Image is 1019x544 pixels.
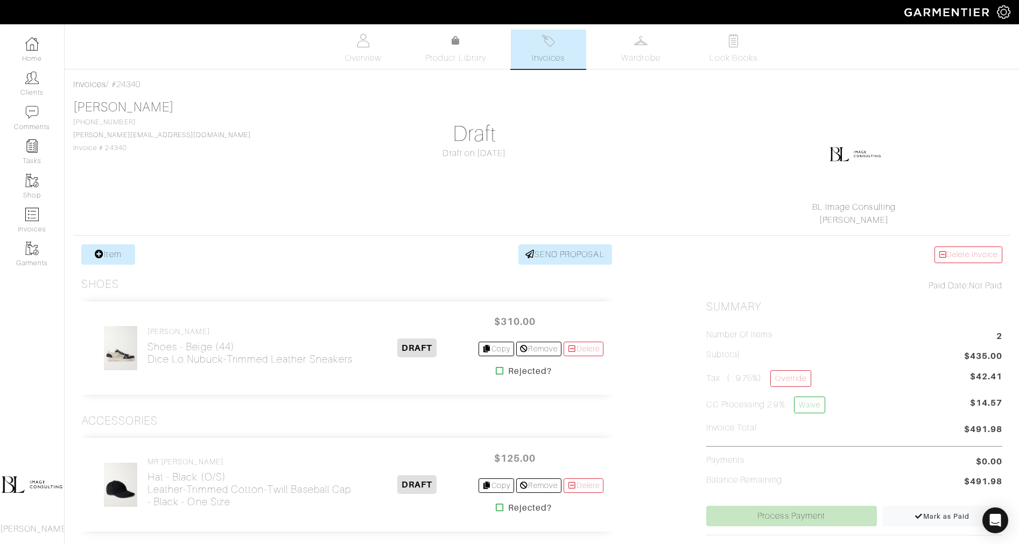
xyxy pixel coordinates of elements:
a: Copy [479,478,515,493]
span: Product Library [425,52,486,65]
a: BL Image Consulting [812,202,896,212]
img: garmentier-logo-header-white-b43fb05a5012e4ada735d5af1a66efaba907eab6374d6393d1fbf88cb4ef424d.png [899,3,997,22]
span: $491.98 [964,475,1002,490]
span: Invoices [532,52,565,65]
a: Look Books [696,30,771,69]
a: Mark as Paid [882,506,1002,526]
span: DRAFT [397,475,437,494]
h3: Shoes [81,278,119,291]
a: [PERSON_NAME] Shoes - Beige (44)Dice Lo Nubuck-Trimmed Leather Sneakers [147,327,353,365]
img: garments-icon-b7da505a4dc4fd61783c78ac3ca0ef83fa9d6f193b1c9dc38574b1d14d53ca28.png [25,174,39,187]
img: gear-icon-white-bd11855cb880d31180b6d7d6211b90ccbf57a29d726f0c71d8c61bd08dd39cc2.png [997,5,1010,19]
div: / #24340 [73,78,1010,91]
h3: Accessories [81,414,158,428]
a: Wardrobe [603,30,679,69]
a: Remove [516,342,561,356]
img: clients-icon-6bae9207a08558b7cb47a8932f037763ab4055f8c8b6bfacd5dc20c3e0201464.png [25,71,39,84]
span: 2 [996,330,1002,344]
h5: Subtotal [706,350,740,360]
span: $435.00 [964,350,1002,364]
span: $42.41 [970,370,1002,383]
div: Not Paid [706,279,1002,292]
span: [PHONE_NUMBER] Invoice # 24340 [73,118,251,152]
span: $14.57 [970,397,1002,418]
a: SEND PROPOSAL [518,244,612,265]
a: Delete [564,342,603,356]
img: dyK5BUi1nuvf6zDhH9Kefoj2 [103,326,137,371]
span: Paid Date: [929,281,969,291]
span: $0.00 [976,455,1002,468]
h4: [PERSON_NAME] [147,327,353,336]
img: cZ3xT93bQGthnNSfjEie7TpS [103,462,137,507]
img: orders-icon-0abe47150d42831381b5fb84f609e132dff9fe21cb692f30cb5eec754e2cba89.png [25,208,39,221]
span: Wardrobe [621,52,660,65]
a: Waive [794,397,825,413]
img: LSV4XLgLmbQazj4LVadue3Kt.png [828,125,882,179]
a: Product Library [418,34,494,65]
h5: Tax ( : 9.75%) [706,370,811,387]
a: Process Payment [706,506,877,526]
a: Invoices [73,80,106,89]
h2: Hat - Black (O/S) Leather-Trimmed Cotton-Twill Baseball Cap - black - One Size [147,471,356,508]
h4: MR [PERSON_NAME] [147,457,356,467]
a: Delete Invoice [934,246,1002,263]
a: Remove [516,478,561,493]
div: Open Intercom Messenger [982,507,1008,533]
img: orders-27d20c2124de7fd6de4e0e44c1d41de31381a507db9b33961299e4e07d508b8c.svg [542,34,555,47]
h2: Shoes - Beige (44) Dice Lo Nubuck-Trimmed Leather Sneakers [147,341,353,365]
img: todo-9ac3debb85659649dc8f770b8b6100bb5dab4b48dedcbae339e5042a72dfd3cc.svg [727,34,740,47]
a: Overview [326,30,401,69]
h5: Number of Items [706,330,773,340]
h2: Summary [706,300,1002,314]
a: Override [770,370,811,387]
span: Mark as Paid [915,512,970,520]
a: Item [81,244,135,265]
span: $310.00 [483,310,547,333]
a: Invoices [511,30,586,69]
strong: Rejected? [508,365,552,378]
span: $125.00 [483,447,547,470]
a: [PERSON_NAME] [819,215,889,225]
a: Copy [479,342,515,356]
img: comment-icon-a0a6a9ef722e966f86d9cbdc48e553b5cf19dbc54f86b18d962a5391bc8f6eb6.png [25,105,39,119]
h5: CC Processing 2.9% [706,397,825,413]
a: Delete [564,478,603,493]
span: Overview [345,52,381,65]
img: garments-icon-b7da505a4dc4fd61783c78ac3ca0ef83fa9d6f193b1c9dc38574b1d14d53ca28.png [25,242,39,255]
div: Draft on [DATE] [326,147,622,160]
h5: Payments [706,455,744,465]
strong: Rejected? [508,501,552,514]
img: basicinfo-40fd8af6dae0f16599ec9e87c0ef1c0a1fdea2edbe929e3d69a839185d80c458.svg [356,34,370,47]
span: Look Books [709,52,757,65]
img: reminder-icon-8004d30b9f0a5d33ae49ab947aed9ed385cf756f9e5892f1edd6e32f2345188e.png [25,139,39,153]
span: $491.98 [964,423,1002,437]
h1: Draft [326,121,622,147]
span: DRAFT [397,338,437,357]
img: wardrobe-487a4870c1b7c33e795ec22d11cfc2ed9d08956e64fb3008fe2437562e282088.svg [634,34,648,47]
h5: Balance Remaining [706,475,783,485]
h5: Invoice Total [706,423,757,433]
a: [PERSON_NAME][EMAIL_ADDRESS][DOMAIN_NAME] [73,131,251,139]
a: [PERSON_NAME] [73,100,174,114]
img: dashboard-icon-dbcd8f5a0b271acd01030246c82b418ddd0df26cd7fceb0bd07c9910d44c42f6.png [25,37,39,51]
a: MR [PERSON_NAME] Hat - Black (O/S)Leather-Trimmed Cotton-Twill Baseball Cap - black - One Size [147,457,356,508]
